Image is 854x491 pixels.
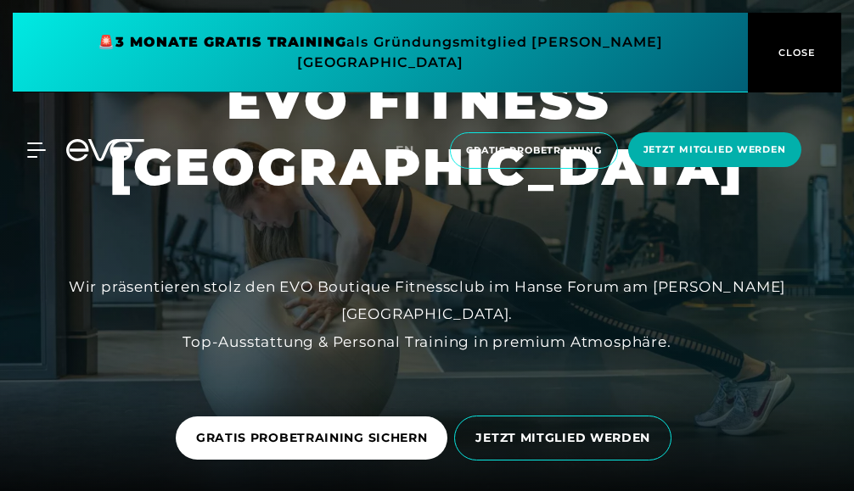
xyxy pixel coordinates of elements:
span: CLOSE [774,45,816,60]
span: en [396,142,414,158]
a: Gratis Probetraining [445,132,623,169]
button: CLOSE [748,13,841,92]
a: en [396,141,435,160]
span: GRATIS PROBETRAINING SICHERN [196,429,428,447]
div: Wir präsentieren stolz den EVO Boutique Fitnessclub im Hanse Forum am [PERSON_NAME][GEOGRAPHIC_DA... [45,273,809,355]
span: JETZT MITGLIED WERDEN [475,429,650,447]
a: GRATIS PROBETRAINING SICHERN [176,404,455,472]
a: JETZT MITGLIED WERDEN [454,403,678,473]
span: Jetzt Mitglied werden [643,142,786,157]
span: Gratis Probetraining [466,143,602,158]
a: Jetzt Mitglied werden [623,132,806,169]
